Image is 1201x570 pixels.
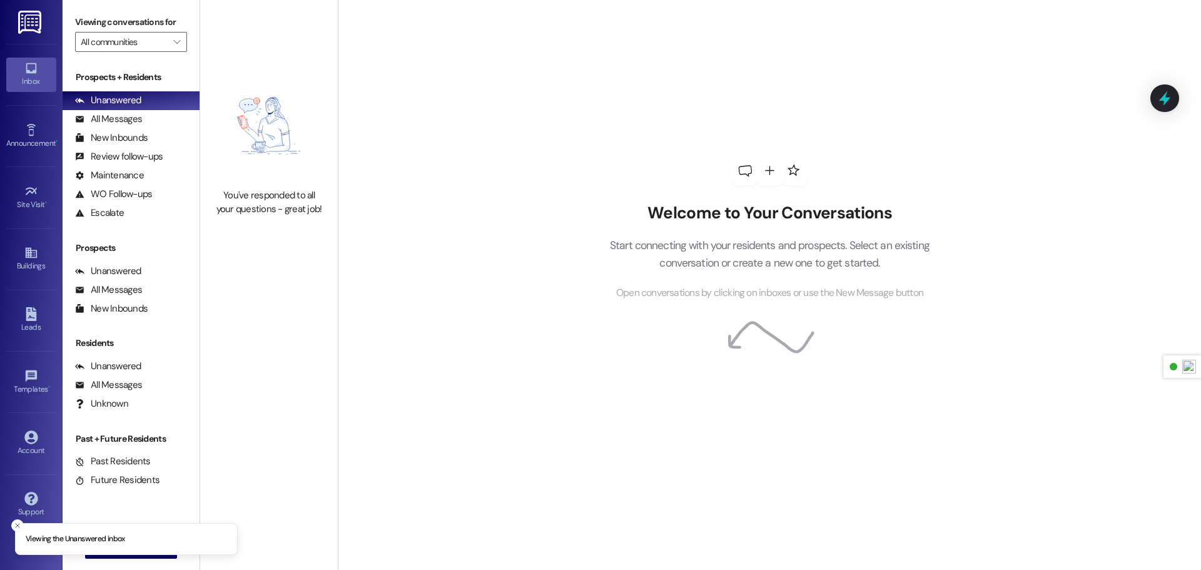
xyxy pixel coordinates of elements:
[6,58,56,91] a: Inbox
[63,71,200,84] div: Prospects + Residents
[75,206,124,220] div: Escalate
[616,285,923,301] span: Open conversations by clicking on inboxes or use the New Message button
[75,13,187,32] label: Viewing conversations for
[590,237,948,272] p: Start connecting with your residents and prospects. Select an existing conversation or create a n...
[590,203,948,223] h2: Welcome to Your Conversations
[75,283,142,297] div: All Messages
[75,302,148,315] div: New Inbounds
[75,397,128,410] div: Unknown
[75,169,144,182] div: Maintenance
[214,69,324,183] img: empty-state
[11,519,24,532] button: Close toast
[75,150,163,163] div: Review follow-ups
[6,303,56,337] a: Leads
[75,94,141,107] div: Unanswered
[6,242,56,276] a: Buildings
[6,365,56,399] a: Templates •
[63,242,200,255] div: Prospects
[81,32,167,52] input: All communities
[75,113,142,126] div: All Messages
[75,131,148,145] div: New Inbounds
[6,181,56,215] a: Site Visit •
[75,474,160,487] div: Future Residents
[173,37,180,47] i: 
[75,379,142,392] div: All Messages
[63,337,200,350] div: Residents
[26,534,125,545] p: Viewing the Unanswered inbox
[56,137,58,146] span: •
[75,360,141,373] div: Unanswered
[18,11,44,34] img: ResiDesk Logo
[45,198,47,207] span: •
[63,432,200,445] div: Past + Future Residents
[6,427,56,461] a: Account
[214,189,324,216] div: You've responded to all your questions - great job!
[6,488,56,522] a: Support
[75,455,151,468] div: Past Residents
[48,383,50,392] span: •
[75,188,152,201] div: WO Follow-ups
[75,265,141,278] div: Unanswered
